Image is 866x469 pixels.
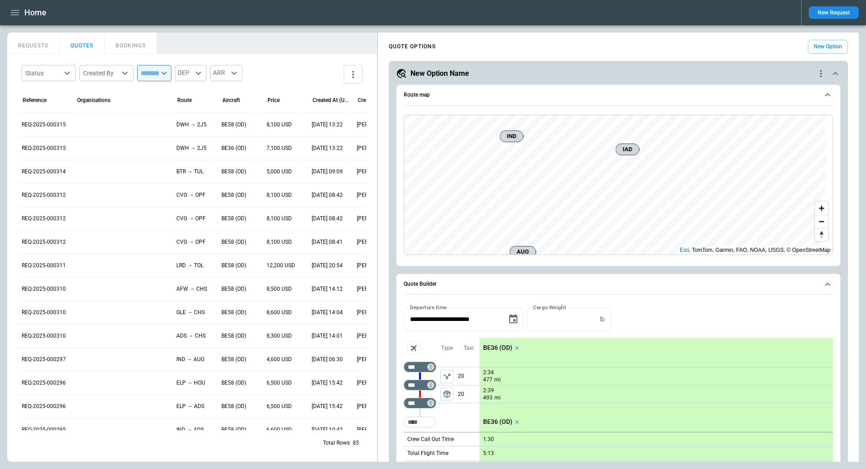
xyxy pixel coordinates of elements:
p: [PERSON_NAME] [357,191,395,199]
p: BE36 (OD) [483,418,512,426]
span: package_2 [442,390,451,399]
button: New Option [808,40,848,54]
p: REQ-2025-000314 [22,168,66,176]
p: Total Flight Time [407,450,448,457]
p: REQ-2025-000310 [22,285,66,293]
div: Too short [404,398,436,409]
div: Created At (UTC-05:00) [313,97,351,103]
p: 09/28/2025 13:22 [312,121,343,129]
p: 8,100 USD [267,121,292,129]
div: Route map [404,115,833,255]
p: [PERSON_NAME] [357,309,395,316]
p: 09/26/2025 09:09 [312,168,343,176]
p: [PERSON_NAME] [357,262,395,269]
p: [PERSON_NAME] [357,215,395,223]
h4: QUOTE OPTIONS [389,45,436,49]
button: Zoom out [815,215,828,228]
div: Status [25,69,61,78]
div: , TomTom, Garmin, FAO, NOAA, USGS, © OpenStreetMap [680,246,830,255]
p: 12,200 USD [267,262,295,269]
div: quote-option-actions [815,68,826,79]
p: 20 [458,385,479,403]
div: Too short [404,417,436,427]
p: mi [494,394,501,402]
button: left aligned [440,370,454,383]
p: BE58 (OD) [221,332,246,340]
p: Crew Call Out Time [407,436,454,443]
p: BE58 (OD) [221,168,246,176]
div: Aircraft [222,97,240,103]
p: REQ-2025-000297 [22,356,66,363]
p: CVG → OPF [176,238,206,246]
p: REQ-2025-000312 [22,215,66,223]
h1: Home [24,7,46,18]
label: Cargo Weight [533,303,566,311]
h5: New Option Name [410,69,469,79]
button: Choose date, selected date is Sep 29, 2025 [504,310,522,328]
p: REQ-2025-000315 [22,121,66,129]
span: IAD [620,145,636,154]
a: Esri [680,247,689,253]
p: [PERSON_NAME] [357,379,395,387]
p: [PERSON_NAME] [357,168,395,176]
span: IND [504,132,520,141]
p: 09/22/2025 15:42 [312,379,343,387]
p: 7,100 USD [267,144,292,152]
div: Not found [404,362,436,372]
p: REQ-2025-000310 [22,332,66,340]
p: Total Rows: [323,439,351,447]
p: 8,100 USD [267,238,292,246]
p: BE58 (OD) [221,121,246,129]
p: 20 [458,367,479,385]
button: Quote Builder [404,274,833,295]
p: 8,100 USD [267,215,292,223]
p: REQ-2025-000311 [22,262,66,269]
p: AFW → CHS [176,285,207,293]
div: Created by [358,97,383,103]
p: 4,600 USD [267,356,292,363]
p: 85 [353,439,359,447]
p: BTR → TUL [176,168,203,176]
p: 8,600 USD [267,309,292,316]
p: [PERSON_NAME] [357,285,395,293]
p: Type [441,344,453,352]
p: 09/25/2025 14:12 [312,285,343,293]
p: BE58 (OD) [221,215,246,223]
p: BE36 (OD) [221,144,246,152]
p: Taxi [464,344,474,352]
p: [PERSON_NAME] [357,238,395,246]
p: [PERSON_NAME] [357,144,395,152]
span: Type of sector [440,370,454,383]
button: more [344,65,363,84]
p: REQ-2025-000312 [22,238,66,246]
p: 5,000 USD [267,168,292,176]
p: BE58 (OD) [221,238,246,246]
p: 09/25/2025 14:04 [312,309,343,316]
p: 2:34 [483,369,494,376]
button: Zoom in [815,202,828,215]
p: 6,500 USD [267,403,292,410]
button: New Request [809,6,859,19]
p: 477 [483,376,493,384]
p: lb [600,316,605,323]
div: Created By [83,69,119,78]
p: CVG → OPF [176,191,206,199]
p: GLE → CHS [176,309,205,316]
button: QUOTES [60,33,105,54]
p: IND → AUO [176,356,204,363]
p: REQ-2025-000296 [22,403,66,410]
div: Too short [404,380,436,390]
p: [PERSON_NAME] [357,332,395,340]
span: AUO [514,247,532,256]
span: Aircraft selection [407,341,421,355]
p: BE36 (OD) [483,344,512,352]
p: 8,500 USD [267,285,292,293]
canvas: Map [404,115,826,255]
button: Reset bearing to north [815,228,828,241]
button: BOOKINGS [105,33,157,54]
button: Route map [404,85,833,106]
p: 09/25/2025 14:01 [312,332,343,340]
p: BE58 (OD) [221,309,246,316]
p: REQ-2025-000312 [22,191,66,199]
p: REQ-2025-000296 [22,379,66,387]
